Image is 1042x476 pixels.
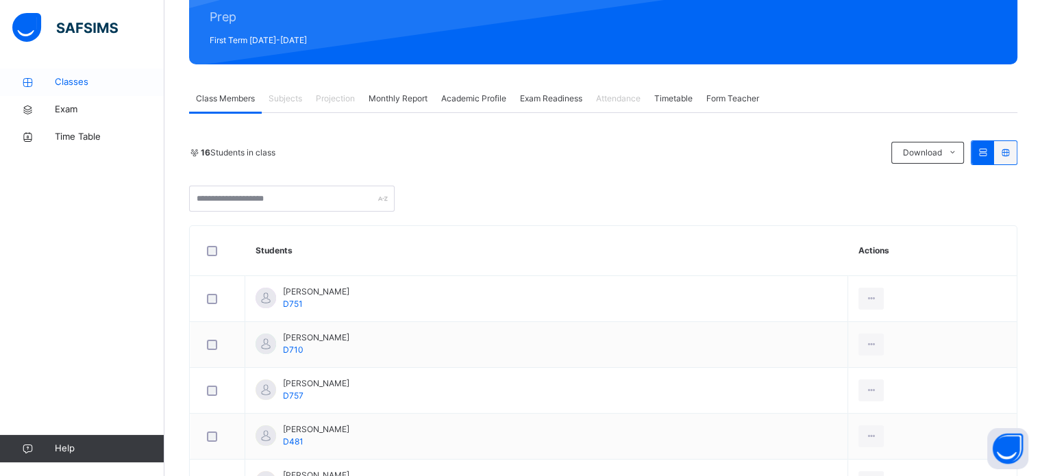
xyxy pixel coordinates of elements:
span: Students in class [201,147,275,159]
button: Open asap [987,428,1028,469]
span: Classes [55,75,164,89]
span: Academic Profile [441,92,506,105]
span: D751 [283,299,303,309]
span: Exam Readiness [520,92,582,105]
span: Download [902,147,941,159]
span: Time Table [55,130,164,144]
span: Projection [316,92,355,105]
span: Form Teacher [706,92,759,105]
span: [PERSON_NAME] [283,423,349,436]
span: Monthly Report [369,92,427,105]
span: D757 [283,390,303,401]
img: safsims [12,13,118,42]
span: D710 [283,345,303,355]
span: Help [55,442,164,455]
th: Students [245,226,848,276]
span: Exam [55,103,164,116]
span: [PERSON_NAME] [283,331,349,344]
b: 16 [201,147,210,158]
span: Attendance [596,92,641,105]
span: [PERSON_NAME] [283,377,349,390]
span: D481 [283,436,303,447]
span: Class Members [196,92,255,105]
span: Subjects [269,92,302,105]
th: Actions [848,226,1017,276]
span: Timetable [654,92,693,105]
span: [PERSON_NAME] [283,286,349,298]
